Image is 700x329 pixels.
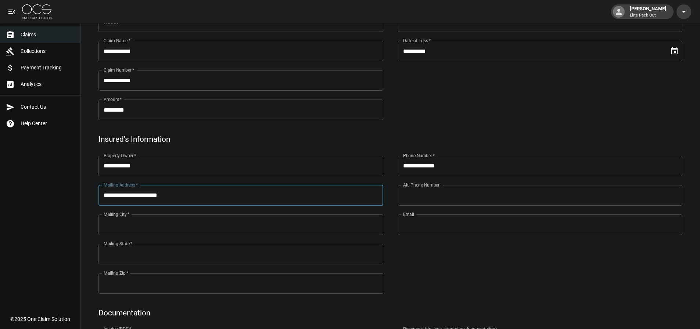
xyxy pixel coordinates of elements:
label: Property Owner [104,152,136,159]
label: Email [403,211,414,217]
button: Choose date, selected date is Aug 15, 2025 [667,44,682,58]
div: [PERSON_NAME] [627,5,669,18]
label: Mailing Address [104,182,138,188]
div: © 2025 One Claim Solution [10,315,70,323]
label: Claim Number [104,67,134,73]
label: Mailing Zip [104,270,129,276]
span: Help Center [21,120,75,127]
span: Collections [21,47,75,55]
p: Elite Pack Out [630,12,666,19]
button: open drawer [4,4,19,19]
img: ocs-logo-white-transparent.png [22,4,51,19]
label: Phone Number [403,152,435,159]
span: Analytics [21,80,75,88]
label: Claim Name [104,37,130,44]
label: Mailing State [104,241,132,247]
span: Contact Us [21,103,75,111]
label: Date of Loss [403,37,431,44]
label: Amount [104,96,122,102]
span: Payment Tracking [21,64,75,72]
label: Mailing City [104,211,130,217]
label: Alt. Phone Number [403,182,439,188]
span: Claims [21,31,75,39]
